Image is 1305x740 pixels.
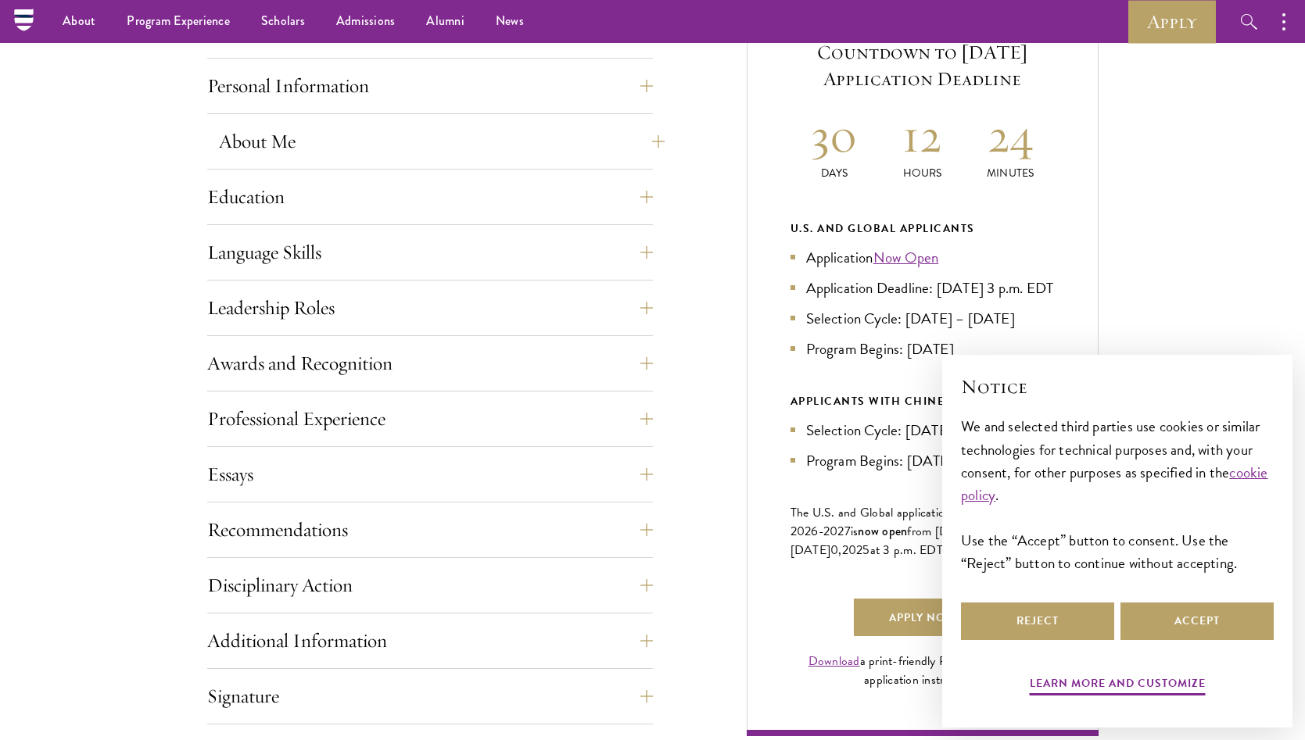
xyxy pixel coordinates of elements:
span: from [DATE], [907,522,978,541]
button: Language Skills [207,234,653,271]
p: Minutes [966,165,1055,181]
span: -202 [819,522,844,541]
span: 6 [811,522,818,541]
button: Reject [961,602,1114,640]
li: Program Begins: [DATE] [791,449,1055,472]
li: Application Deadline: [DATE] 3 p.m. EDT [791,277,1055,299]
span: to [DATE] [791,522,1017,559]
button: Personal Information [207,67,653,105]
span: 202 [842,541,863,559]
a: Download [808,652,860,670]
li: Selection Cycle: [DATE] – [DATE] [791,307,1055,330]
li: Application [791,246,1055,269]
button: Additional Information [207,622,653,660]
span: now open [858,522,907,540]
p: Hours [878,165,966,181]
div: a print-friendly PDF version of the application instructions [791,652,1055,689]
h2: 12 [878,106,966,165]
button: Signature [207,677,653,715]
div: APPLICANTS WITH CHINESE PASSPORTS [791,391,1055,411]
button: Professional Experience [207,400,653,438]
button: Education [207,178,653,216]
span: is [851,522,859,541]
button: Awards and Recognition [207,345,653,382]
h2: 30 [791,106,879,165]
span: The U.S. and Global application for the class of 202 [791,503,1030,541]
h5: Current Selection Cycle: Countdown to [DATE] Application Deadline [791,13,1055,92]
span: , [838,541,841,559]
li: Program Begins: [DATE] [791,338,1055,360]
span: 0 [830,541,838,559]
h2: Notice [961,374,1274,400]
div: U.S. and Global Applicants [791,219,1055,238]
button: Recommendations [207,511,653,549]
p: Days [791,165,879,181]
div: We and selected third parties use cookies or similar technologies for technical purposes and, wit... [961,415,1274,574]
button: About Me [219,123,665,160]
li: Selection Cycle: [DATE] – [DATE] [791,419,1055,441]
button: Accept [1120,602,1274,640]
button: Learn more and customize [1030,674,1206,698]
span: 5 [862,541,869,559]
a: cookie policy [961,461,1268,506]
button: Essays [207,456,653,493]
a: Apply Now [854,599,991,636]
h2: 24 [966,106,1055,165]
span: 7 [844,522,851,541]
span: at 3 p.m. EDT. [870,541,947,559]
button: Leadership Roles [207,289,653,327]
button: Disciplinary Action [207,567,653,604]
a: Now Open [873,246,939,269]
